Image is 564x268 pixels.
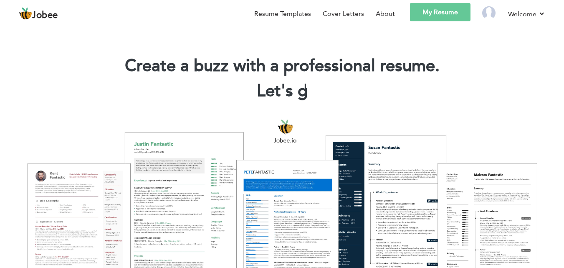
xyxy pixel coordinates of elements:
a: Cover Letters [323,9,364,19]
span: g [298,79,308,102]
a: My Resume [410,3,470,21]
span: | [303,79,307,102]
a: Jobee [19,7,58,20]
a: Welcome [508,9,545,19]
span: Jobee [32,11,58,20]
a: About [376,9,395,19]
a: Resume Templates [254,9,311,19]
img: jobee.io [19,7,32,20]
h1: Create a buzz with a professional resume. [13,55,551,77]
h2: Let's [13,80,551,102]
img: Profile Img [482,6,496,20]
